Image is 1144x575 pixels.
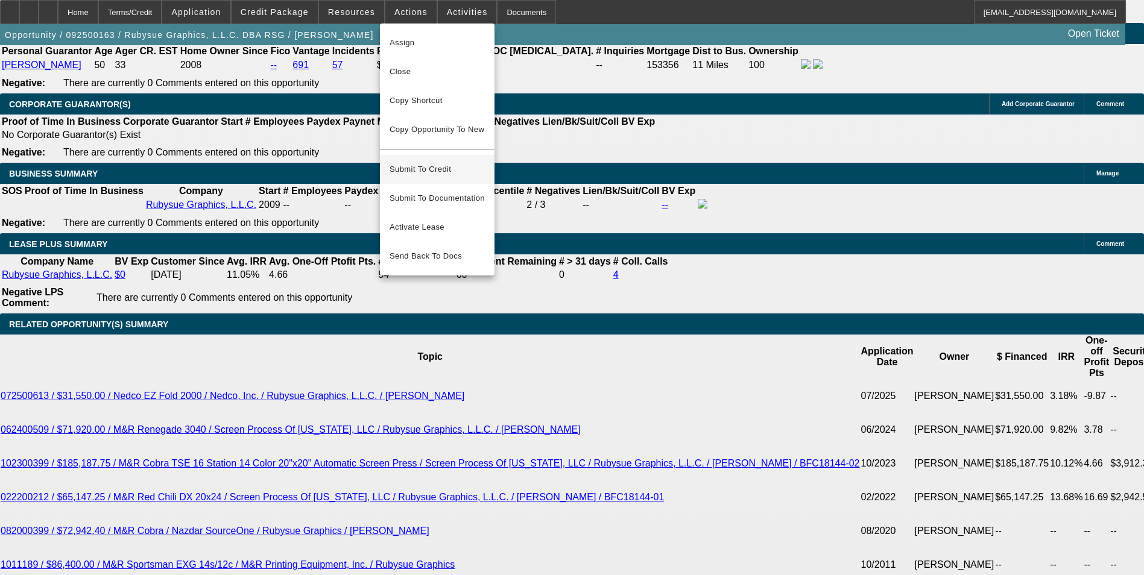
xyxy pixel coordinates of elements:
[390,191,485,206] span: Submit To Documentation
[390,162,485,177] span: Submit To Credit
[390,125,484,134] span: Copy Opportunity To New
[390,36,485,50] span: Assign
[390,93,485,108] span: Copy Shortcut
[390,249,485,263] span: Send Back To Docs
[390,64,485,79] span: Close
[390,220,485,234] span: Activate Lease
